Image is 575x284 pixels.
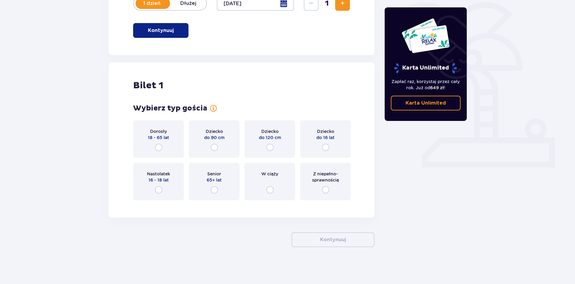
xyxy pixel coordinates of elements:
h3: Wybierz typ gościa [133,104,207,113]
span: Senior [207,171,221,177]
p: Kontynuuj [148,27,174,34]
span: Dziecko [206,128,223,134]
button: Kontynuuj [133,23,188,38]
span: Z niepełno­sprawnością [306,171,345,183]
span: 65+ lat [207,177,222,183]
p: Kontynuuj [320,236,346,243]
span: 18 - 65 lat [148,134,169,141]
span: Nastolatek [147,171,170,177]
h2: Bilet 1 [133,80,163,91]
span: Dziecko [261,128,279,134]
span: W ciąży [261,171,278,177]
span: Dziecko [317,128,334,134]
span: Dorosły [150,128,167,134]
p: Karta Unlimited [406,100,446,106]
span: do 16 lat [316,134,335,141]
span: 16 - 18 lat [149,177,169,183]
span: do 90 cm [204,134,224,141]
button: Kontynuuj [291,232,375,247]
a: Karta Unlimited [391,96,461,110]
span: 649 zł [430,85,444,90]
p: Karta Unlimited [394,63,458,74]
img: Dwie karty całoroczne do Suntago z napisem 'UNLIMITED RELAX', na białym tle z tropikalnymi liśćmi... [401,18,450,54]
span: do 120 cm [259,134,281,141]
p: Zapłać raz, korzystaj przez cały rok. Już od ! [391,78,461,91]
